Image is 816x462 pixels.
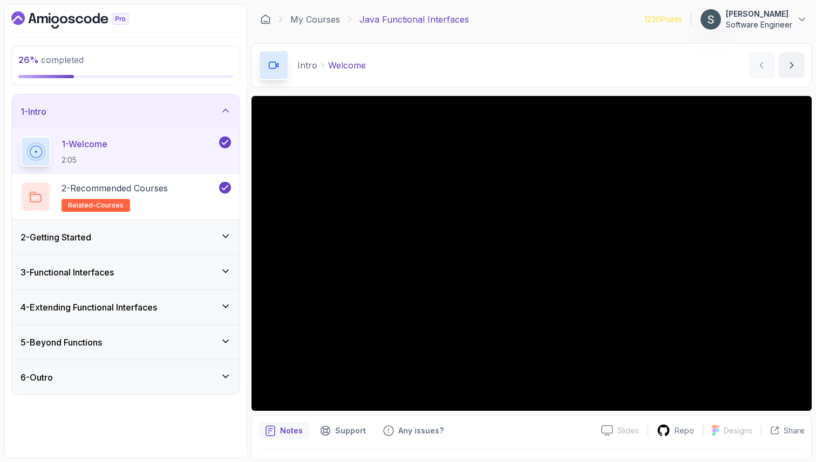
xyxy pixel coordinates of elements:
[726,19,792,30] p: Software Engineer
[18,54,39,65] span: 26 %
[21,301,157,314] h3: 4 - Extending Functional Interfaces
[726,9,792,19] p: [PERSON_NAME]
[280,425,303,436] p: Notes
[259,422,309,439] button: notes button
[701,9,721,30] img: user profile image
[290,13,340,26] a: My Courses
[617,425,639,436] p: Slides
[644,14,682,25] p: 1230 Points
[62,182,168,195] p: 2 - Recommended Courses
[398,425,444,436] p: Any issues?
[18,54,84,65] span: completed
[779,52,805,78] button: next content
[21,105,46,118] h3: 1 - Intro
[12,255,240,289] button: 3-Functional Interfaces
[62,137,107,150] p: 1 - Welcome
[21,231,91,244] h3: 2 - Getting Started
[314,422,372,439] button: Support button
[648,424,703,437] a: Repo
[260,14,271,25] a: Dashboard
[761,425,805,436] button: Share
[68,201,124,210] span: related-courses
[328,59,366,72] p: Welcome
[21,266,114,279] h3: 3 - Functional Interfaces
[700,9,807,30] button: user profile image[PERSON_NAME]Software Engineer
[12,325,240,360] button: 5-Beyond Functions
[784,425,805,436] p: Share
[21,371,53,384] h3: 6 - Outro
[359,13,469,26] p: Java Functional Interfaces
[62,155,107,166] p: 2:05
[21,336,102,349] h3: 5 - Beyond Functions
[749,52,774,78] button: previous content
[12,220,240,254] button: 2-Getting Started
[377,422,450,439] button: Feedback button
[12,360,240,395] button: 6-Outro
[297,59,317,72] p: Intro
[675,425,694,436] p: Repo
[21,136,231,167] button: 1-Welcome2:05
[12,94,240,129] button: 1-Intro
[724,425,752,436] p: Designs
[21,182,231,212] button: 2-Recommended Coursesrelated-courses
[335,425,366,436] p: Support
[12,290,240,325] button: 4-Extending Functional Interfaces
[251,96,812,411] iframe: 1 - Hi
[11,11,154,29] a: Dashboard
